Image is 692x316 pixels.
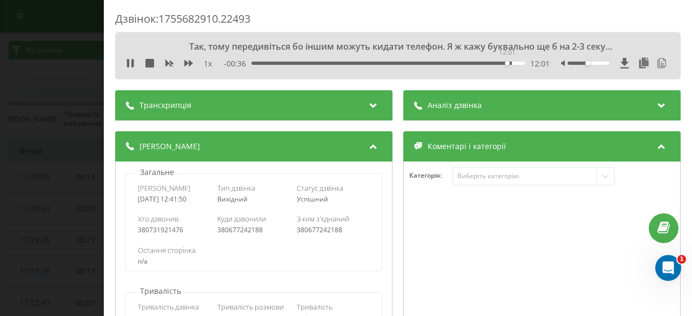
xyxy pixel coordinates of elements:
div: 12:01 [497,46,518,59]
span: Транскрипція [139,100,191,111]
span: Вихідний [217,194,248,204]
div: Виберіть категорію [457,172,593,180]
span: 1 x [204,58,212,69]
span: З ким з'єднаний [297,214,349,224]
div: Accessibility label [585,61,590,65]
div: 380677242188 [217,226,290,234]
span: Тип дзвінка [217,183,255,193]
div: Дзвінок : 1755682910.22493 [115,11,681,32]
p: Загальне [137,167,177,178]
span: Аналіз дзвінка [428,100,482,111]
span: [PERSON_NAME] [139,141,200,152]
div: 380677242188 [297,226,369,234]
span: Успішний [297,194,328,204]
span: 12:01 [530,58,550,69]
span: Статус дзвінка [297,183,343,193]
span: Хто дзвонив [138,214,178,224]
h4: Категорія : [409,172,453,179]
div: [DATE] 12:41:50 [138,196,210,203]
span: Куди дзвонили [217,214,266,224]
p: Тривалість [137,286,184,297]
span: Тривалість дзвінка [138,302,199,312]
span: - 00:36 [224,58,251,69]
span: Тривалість розмови [217,302,284,312]
div: Так, тому передивіться бо іншим можуть кидати телефон. Я ж кажу буквально ще б на 2-3 секунди і я... [178,41,618,52]
iframe: Intercom live chat [655,255,681,281]
span: Коментарі і категорії [428,141,506,152]
span: Остання сторінка [138,245,196,255]
span: [PERSON_NAME] [138,183,190,193]
div: Accessibility label [505,61,509,65]
div: n/a [138,258,369,265]
div: 380731921476 [138,226,210,234]
span: 1 [677,255,686,264]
